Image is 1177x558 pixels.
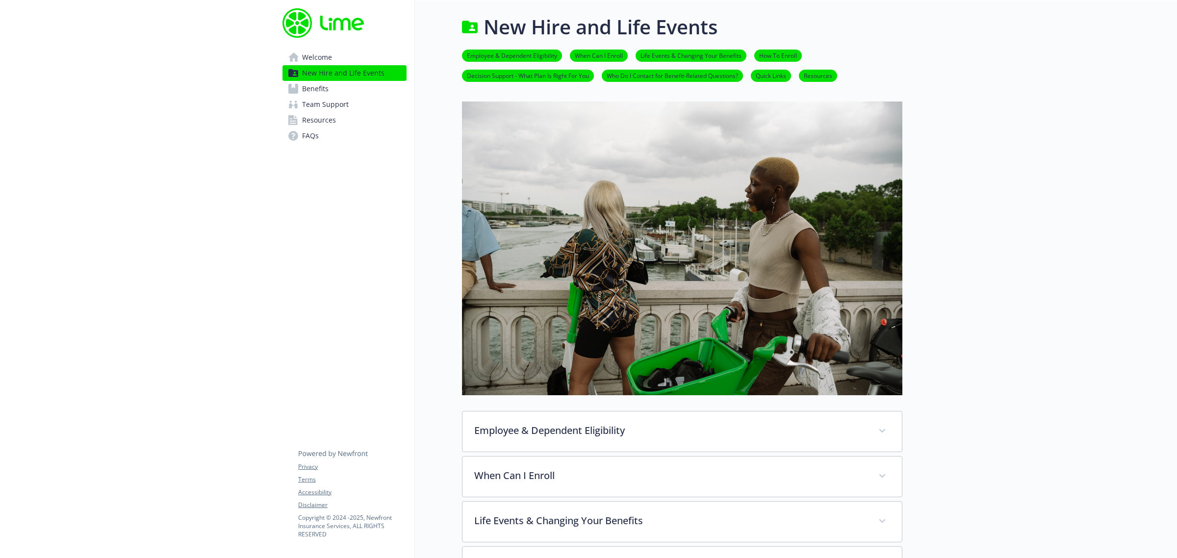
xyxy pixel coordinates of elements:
[462,502,902,542] div: Life Events & Changing Your Benefits
[282,128,407,144] a: FAQs
[474,423,867,438] p: Employee & Dependent Eligibility
[474,513,867,528] p: Life Events & Changing Your Benefits
[302,112,336,128] span: Resources
[799,71,837,80] a: Resources
[282,97,407,112] a: Team Support
[298,462,406,471] a: Privacy
[462,457,902,497] div: When Can I Enroll
[636,51,746,60] a: Life Events & Changing Your Benefits
[462,411,902,452] div: Employee & Dependent Eligibility
[298,488,406,497] a: Accessibility
[462,101,902,395] img: new hire page banner
[462,51,562,60] a: Employee & Dependent Eligibility
[751,71,791,80] a: Quick Links
[754,51,802,60] a: How To Enroll
[282,65,407,81] a: New Hire and Life Events
[298,501,406,509] a: Disclaimer
[602,71,743,80] a: Who Do I Contact for Benefit-Related Questions?
[298,513,406,538] p: Copyright © 2024 - 2025 , Newfront Insurance Services, ALL RIGHTS RESERVED
[282,50,407,65] a: Welcome
[570,51,628,60] a: When Can I Enroll
[462,71,594,80] a: Decision Support - What Plan Is Right For You
[474,468,867,483] p: When Can I Enroll
[484,12,717,42] h1: New Hire and Life Events
[282,112,407,128] a: Resources
[302,128,319,144] span: FAQs
[302,65,384,81] span: New Hire and Life Events
[298,475,406,484] a: Terms
[302,50,332,65] span: Welcome
[282,81,407,97] a: Benefits
[302,81,329,97] span: Benefits
[302,97,349,112] span: Team Support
